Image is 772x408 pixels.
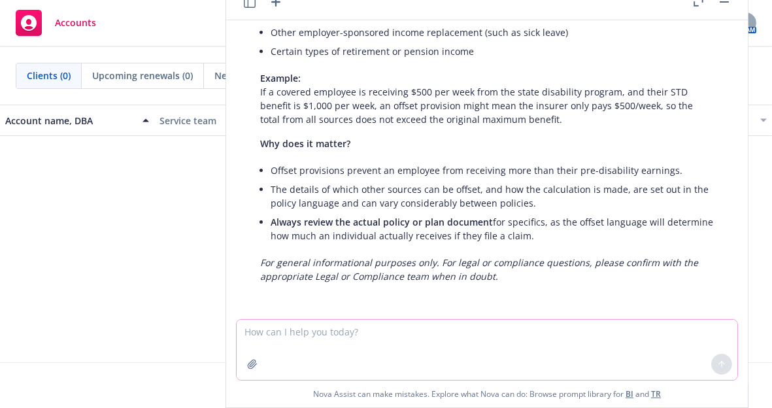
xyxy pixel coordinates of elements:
li: Certain types of retirement or pension income [271,42,714,61]
a: TR [651,388,661,399]
a: BI [626,388,633,399]
span: Upcoming renewals (0) [92,69,193,82]
li: for specifics, as the offset language will determine how much an individual actually receives if ... [271,212,714,245]
span: Why does it matter? [260,137,350,150]
p: If a covered employee is receiving $500 per week from the state disability program, and their STD... [260,71,714,126]
li: The details of which other sources can be offset, and how the calculation is made, are set out in... [271,180,714,212]
a: Accounts [10,5,101,41]
div: Account name, DBA [5,114,135,127]
span: Nova Assist can make mistakes. Explore what Nova can do: Browse prompt library for and [231,381,743,407]
li: Other employer-sponsored income replacement (such as sick leave) [271,23,714,42]
span: Clients (0) [27,69,71,82]
li: Offset provisions prevent an employee from receiving more than their pre-disability earnings. [271,161,714,180]
button: Service team [154,105,309,136]
span: Example: [260,72,301,84]
div: Service team [159,114,303,127]
em: For general informational purposes only. For legal or compliance questions, please confirm with t... [260,256,698,282]
span: Accounts [55,18,96,28]
span: New businesses (0) [214,69,299,82]
span: Always review the actual policy or plan document [271,216,493,228]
